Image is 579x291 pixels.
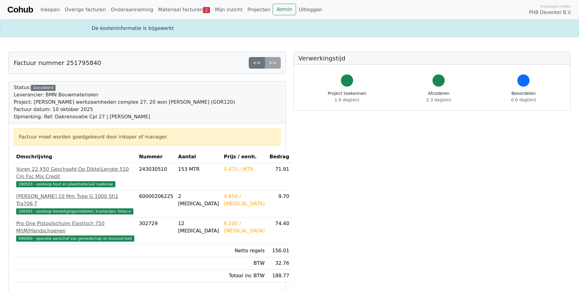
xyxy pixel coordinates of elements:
[221,270,267,282] td: Totaal inc BTW
[14,59,101,66] h5: Factuur nummer 251795840
[14,91,235,99] div: Leverancier: BMN Bouwmaterialen
[178,220,219,235] div: 12 [MEDICAL_DATA]
[273,4,296,15] a: Admin
[31,85,56,91] div: Gecodeerd
[156,4,212,16] a: Materiaal facturen2
[426,90,451,103] div: Afcoderen
[14,106,235,113] div: Factuur datum: 10 oktober 2025
[224,220,265,235] div: 6.200 / [MEDICAL_DATA]
[88,25,491,32] div: De kosteninformatie is bijgewerkt
[38,4,62,16] a: Inkopen
[267,190,292,217] td: 9.70
[221,245,267,257] td: Netto regels
[16,181,115,187] span: 200503 - aankoop hout en plaatmateriaal ruwbouw
[16,193,134,207] div: [PERSON_NAME] 10 Mm Type G 1000 St\1 Tra706 T
[178,193,219,207] div: 2 [MEDICAL_DATA]
[267,245,292,257] td: 156.01
[511,97,536,102] span: 0.0 dag(en)
[16,166,134,180] div: Vuren 22 X50 Geschaafd Op Dikte\Lengte 510 Cm Fsc Mix Credit
[19,133,276,141] div: Factuur moet worden goedgekeurd door inkoper of manager.
[245,4,273,16] a: Projecten
[14,113,235,120] div: Opmerking: Ref: Dakrenovatie Cpl 27 | [PERSON_NAME]
[14,84,235,120] div: Status:
[203,7,210,13] span: 2
[529,9,572,16] span: PHB Deventer B.V.
[137,163,176,190] td: 243030510
[267,217,292,245] td: 74.40
[137,151,176,163] th: Nummer
[16,220,134,242] a: Pro One Pistoolschuim Elastisch 750 Ml\M/Handschoenen890000 - eparatie aanschaf van gereedschap e...
[296,4,324,16] a: Uitloggen
[335,97,359,102] span: 1.0 dag(en)
[267,163,292,190] td: 71.91
[16,235,134,242] span: 890000 - eparatie aanschaf van gereedschap en busvoorraad
[224,193,265,207] div: 4.850 / [MEDICAL_DATA]
[137,217,176,245] td: 302729
[16,208,133,214] span: 200501 - aankoop bevestigingsmiddelen, kramerijen, folies e
[16,220,134,235] div: Pro One Pistoolschuim Elastisch 750 Ml\M/Handschoenen
[511,90,536,103] div: Beoordelen
[328,90,366,103] div: Project toekennen
[176,151,222,163] th: Aantal
[426,97,451,102] span: 2.3 dag(en)
[16,193,134,215] a: [PERSON_NAME] 10 Mm Type G 1000 St\1 Tra706 T200501 - aankoop bevestigingsmiddelen, kramerijen, f...
[137,190,176,217] td: 60000206225
[541,3,572,9] span: Ingelogd onder:
[267,270,292,282] td: 188.77
[108,4,156,16] a: Onderaanneming
[299,55,566,62] h5: Verwerkingstijd
[178,166,219,173] div: 153 MTR
[267,151,292,163] th: Bedrag
[221,151,267,163] th: Prijs / eenh.
[16,166,134,188] a: Vuren 22 X50 Geschaafd Op Dikte\Lengte 510 Cm Fsc Mix Credit200503 - aankoop hout en plaatmateria...
[212,4,245,16] a: Mijn inzicht
[62,4,108,16] a: Overige facturen
[224,166,265,173] div: 0.470 / MTR
[14,99,235,106] div: Project: [PERSON_NAME] werkzaamheden complex 27, 20 won [PERSON_NAME] (GOR120)
[267,257,292,270] td: 32.76
[249,57,265,69] a: <<
[14,151,137,163] th: Omschrijving
[221,257,267,270] td: BTW
[7,2,33,17] a: Cohub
